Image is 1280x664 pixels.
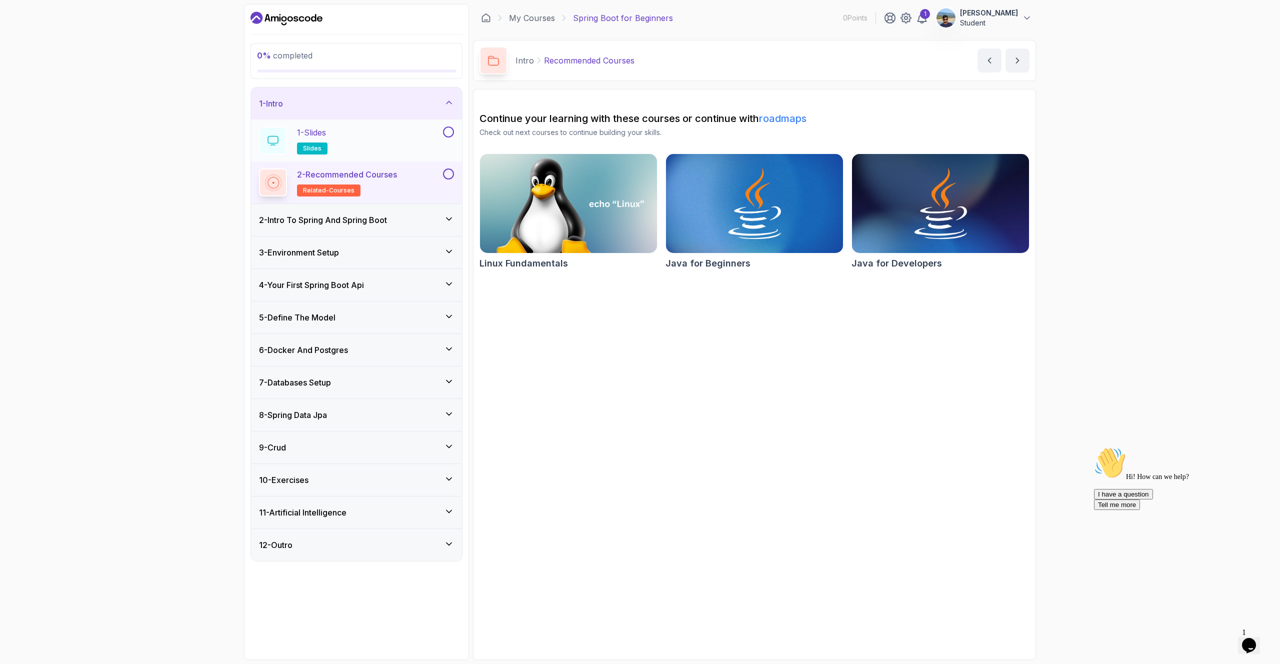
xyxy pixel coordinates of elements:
button: 1-Intro [251,87,462,119]
h3: 3 - Environment Setup [259,246,339,258]
a: Java for Developers cardJava for Developers [851,153,1029,270]
p: [PERSON_NAME] [960,8,1018,18]
img: Java for Beginners card [666,154,843,253]
h2: Linux Fundamentals [479,256,568,270]
span: related-courses [303,186,354,194]
div: 👋Hi! How can we help?I have a questionTell me more [4,4,184,67]
p: 2 - Recommended Courses [297,168,397,180]
h3: 6 - Docker And Postgres [259,344,348,356]
span: completed [257,50,312,60]
h2: Continue your learning with these courses or continue with [479,111,1029,125]
a: My Courses [509,12,555,24]
h3: 12 - Outro [259,539,292,551]
img: Linux Fundamentals card [480,154,657,253]
span: slides [303,144,321,152]
button: 10-Exercises [251,464,462,496]
iframe: chat widget [1090,443,1270,619]
p: Recommended Courses [544,54,634,66]
button: 5-Define The Model [251,301,462,333]
h2: Java for Beginners [665,256,750,270]
iframe: chat widget [1238,624,1270,654]
a: Java for Beginners cardJava for Beginners [665,153,843,270]
p: 0 Points [843,13,867,23]
a: Dashboard [250,10,322,26]
button: 4-Your First Spring Boot Api [251,269,462,301]
a: Dashboard [481,13,491,23]
button: I have a question [4,46,63,56]
p: Spring Boot for Beginners [573,12,673,24]
p: Student [960,18,1018,28]
h2: Java for Developers [851,256,942,270]
h3: 11 - Artificial Intelligence [259,506,346,518]
button: 1-Slidesslides [259,126,454,154]
button: 8-Spring Data Jpa [251,399,462,431]
button: next content [1005,48,1029,72]
button: 2-Intro To Spring And Spring Boot [251,204,462,236]
h3: 7 - Databases Setup [259,376,331,388]
h3: 5 - Define The Model [259,311,335,323]
p: Check out next courses to continue building your skills. [479,127,1029,137]
h3: 9 - Crud [259,441,286,453]
button: user profile image[PERSON_NAME]Student [936,8,1032,28]
a: Linux Fundamentals cardLinux Fundamentals [479,153,657,270]
button: 12-Outro [251,529,462,561]
button: 11-Artificial Intelligence [251,496,462,528]
p: 1 - Slides [297,126,326,138]
button: 3-Environment Setup [251,236,462,268]
a: 1 [916,12,928,24]
span: 0 % [257,50,271,60]
img: :wave: [4,4,36,36]
img: Java for Developers card [852,154,1029,253]
h3: 1 - Intro [259,97,283,109]
h3: 2 - Intro To Spring And Spring Boot [259,214,387,226]
h3: 10 - Exercises [259,474,308,486]
button: 7-Databases Setup [251,366,462,398]
button: previous content [977,48,1001,72]
div: 1 [920,9,930,19]
button: Tell me more [4,56,50,67]
button: 6-Docker And Postgres [251,334,462,366]
h3: 4 - Your First Spring Boot Api [259,279,364,291]
button: 2-Recommended Coursesrelated-courses [259,168,454,196]
p: Intro [515,54,534,66]
img: user profile image [936,8,955,27]
span: Hi! How can we help? [4,30,99,37]
a: roadmaps [759,112,806,124]
h3: 8 - Spring Data Jpa [259,409,327,421]
button: 9-Crud [251,431,462,463]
